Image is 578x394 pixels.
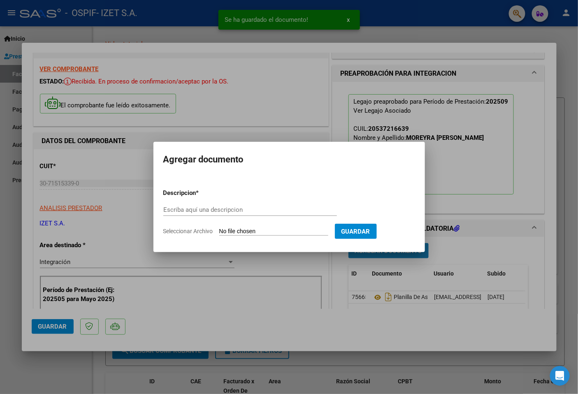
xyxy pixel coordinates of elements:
[335,224,377,239] button: Guardar
[341,228,370,235] span: Guardar
[163,152,415,167] h2: Agregar documento
[550,366,570,386] div: Open Intercom Messenger
[163,188,239,198] p: Descripcion
[163,228,213,234] span: Seleccionar Archivo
